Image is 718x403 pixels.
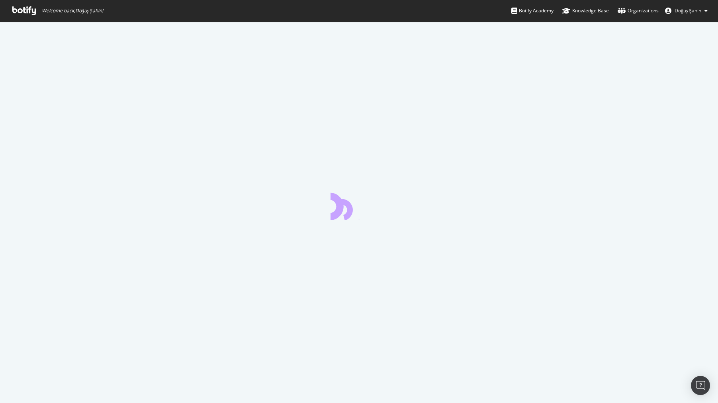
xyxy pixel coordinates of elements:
div: Open Intercom Messenger [691,376,710,395]
button: Doğuş Şahin [659,4,714,17]
div: animation [331,192,388,220]
div: Knowledge Base [562,7,609,15]
div: Organizations [618,7,659,15]
span: Welcome back, Doğuş Şahin ! [42,8,103,14]
span: Doğuş Şahin [675,7,701,14]
div: Botify Academy [511,7,554,15]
